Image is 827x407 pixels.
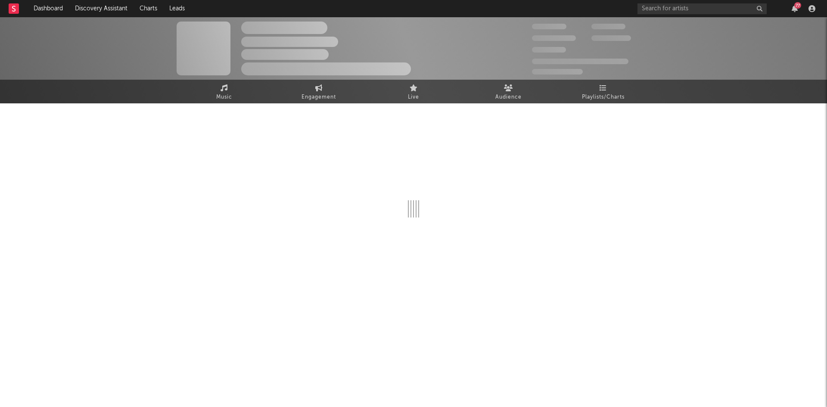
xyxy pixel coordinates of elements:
[271,80,366,103] a: Engagement
[637,3,767,14] input: Search for artists
[495,92,522,103] span: Audience
[582,92,625,103] span: Playlists/Charts
[532,59,628,64] span: 50.000.000 Monthly Listeners
[408,92,419,103] span: Live
[532,35,576,41] span: 50.000.000
[532,24,566,29] span: 300.000
[532,69,583,75] span: Jump Score: 85.0
[177,80,271,103] a: Music
[556,80,650,103] a: Playlists/Charts
[792,5,798,12] button: 77
[461,80,556,103] a: Audience
[794,2,801,9] div: 77
[591,24,625,29] span: 100.000
[591,35,631,41] span: 1.000.000
[366,80,461,103] a: Live
[302,92,336,103] span: Engagement
[532,47,566,53] span: 100.000
[216,92,232,103] span: Music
